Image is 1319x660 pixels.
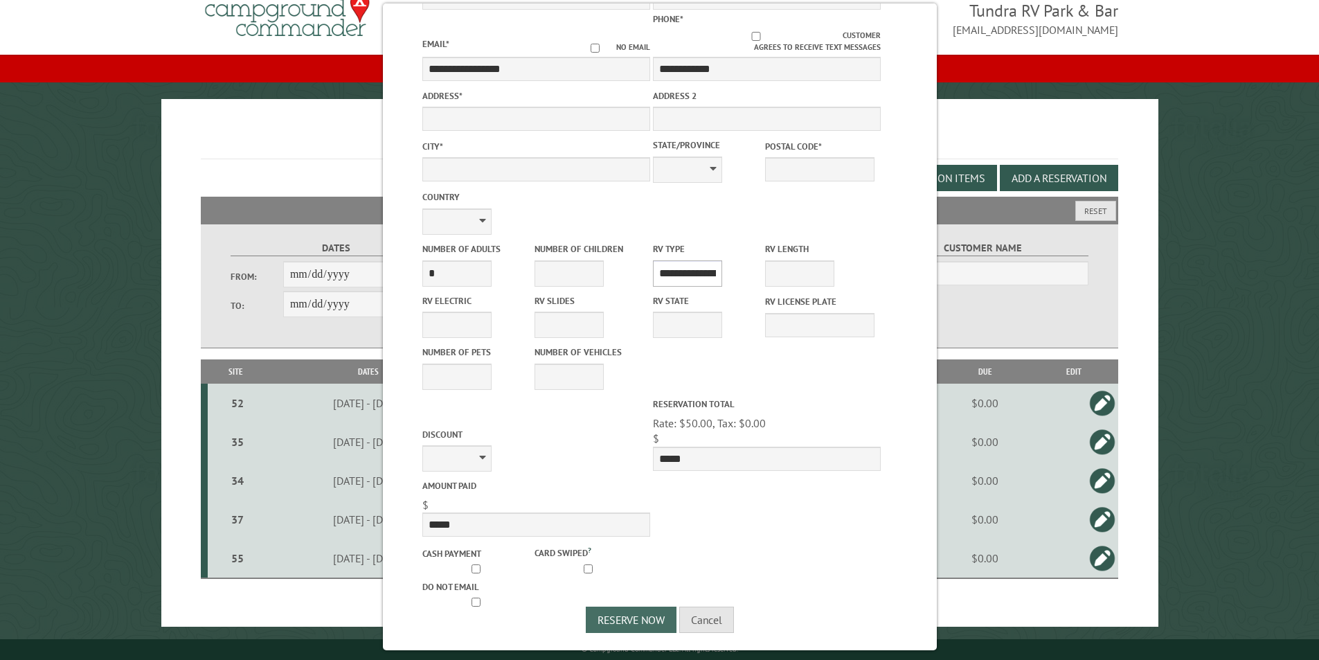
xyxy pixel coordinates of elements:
label: Amount paid [422,479,650,492]
h1: Reservations [201,121,1119,159]
button: Edit Add-on Items [878,165,997,191]
label: Number of Children [535,242,644,256]
label: Discount [422,428,650,441]
th: Due [941,359,1029,384]
div: [DATE] - [DATE] [266,474,471,488]
td: $0.00 [941,500,1029,539]
small: © Campground Commander LLC. All rights reserved. [582,645,738,654]
a: ? [588,545,591,555]
label: Postal Code [765,140,874,153]
span: $ [653,431,659,445]
label: RV State [653,294,762,307]
label: Number of Vehicles [535,346,644,359]
label: Reservation Total [653,398,881,411]
input: No email [574,44,616,53]
label: Country [422,190,650,204]
label: Email [422,38,449,50]
label: Card swiped [535,544,644,560]
td: $0.00 [941,539,1029,578]
div: 34 [213,474,262,488]
th: Site [208,359,264,384]
label: Customer Name [877,240,1088,256]
div: [DATE] - [DATE] [266,435,471,449]
div: 37 [213,512,262,526]
label: Cash payment [422,547,532,560]
th: Dates [264,359,473,384]
label: Address 2 [653,89,881,102]
div: 55 [213,551,262,565]
label: Customer agrees to receive text messages [653,30,881,53]
button: Reserve Now [586,607,676,633]
div: [DATE] - [DATE] [266,396,471,410]
span: Rate: $50.00, Tax: $0.00 [653,416,766,430]
label: From: [231,270,283,283]
button: Reset [1075,201,1116,221]
label: No email [574,42,650,53]
td: $0.00 [941,422,1029,461]
label: Number of Adults [422,242,532,256]
td: $0.00 [941,461,1029,500]
span: $ [422,498,429,512]
label: RV License Plate [765,295,874,308]
label: City [422,140,650,153]
label: Phone [653,13,683,25]
label: Dates [231,240,442,256]
label: RV Length [765,242,874,256]
button: Add a Reservation [1000,165,1118,191]
div: [DATE] - [DATE] [266,512,471,526]
label: RV Electric [422,294,532,307]
label: RV Type [653,242,762,256]
label: Number of Pets [422,346,532,359]
label: Do not email [422,580,532,594]
h2: Filters [201,197,1119,223]
button: Cancel [679,607,734,633]
div: 52 [213,396,262,410]
div: [DATE] - [DATE] [266,551,471,565]
label: State/Province [653,139,762,152]
th: Edit [1029,359,1118,384]
label: Address [422,89,650,102]
input: Customer agrees to receive text messages [669,32,843,41]
td: $0.00 [941,384,1029,422]
label: RV Slides [535,294,644,307]
label: To: [231,299,283,312]
div: 35 [213,435,262,449]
